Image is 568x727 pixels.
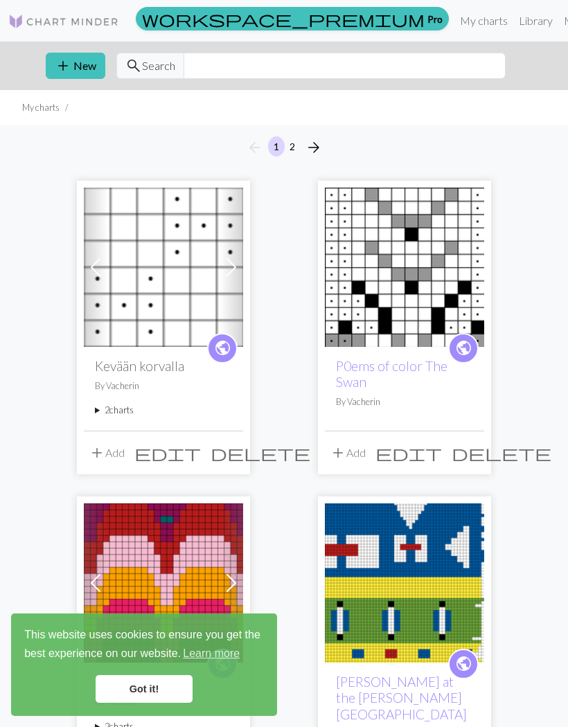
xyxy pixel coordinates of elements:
[207,333,238,363] a: public
[325,259,484,272] a: W/O increases
[455,334,472,362] i: public
[89,443,105,463] span: add
[181,643,242,664] a: learn more about cookies
[142,9,425,28] span: workspace_premium
[95,358,232,374] h2: Kevään korvalla
[284,136,301,156] button: 2
[305,139,322,156] i: Next
[241,136,328,159] nav: Page navigation
[455,650,472,678] i: public
[84,440,130,466] button: Add
[136,7,449,30] a: Pro
[325,575,484,588] a: Dakota Beadwork at the Bruce Museum
[11,613,277,716] div: cookieconsent
[134,443,201,463] span: edit
[84,503,243,663] img: Patons Wave Hat
[84,188,243,347] img: Kevään korvalla flipped
[455,653,472,674] span: public
[96,675,193,703] a: dismiss cookie message
[125,56,142,75] span: search
[325,188,484,347] img: W/O increases
[142,57,175,74] span: Search
[448,649,479,679] a: public
[455,337,472,359] span: public
[84,259,243,272] a: Kevään korvalla flipped
[8,13,119,30] img: Logo
[130,440,206,466] button: Edit
[448,333,479,363] a: public
[325,503,484,663] img: Dakota Beadwork at the Bruce Museum
[336,674,467,721] a: [PERSON_NAME] at the [PERSON_NAME][GEOGRAPHIC_DATA]
[134,445,201,461] i: Edit
[214,337,231,359] span: public
[336,395,473,409] p: By Vacherin
[84,575,243,588] a: Patons Wave Hat
[46,53,105,79] button: New
[336,358,447,390] a: P0ems of color The Swan
[211,443,310,463] span: delete
[454,7,513,35] a: My charts
[325,440,371,466] button: Add
[447,440,556,466] button: Delete
[95,379,232,393] p: By Vacherin
[300,136,328,159] button: Next
[371,440,447,466] button: Edit
[375,445,442,461] i: Edit
[206,440,315,466] button: Delete
[95,404,232,417] summary: 2charts
[305,138,322,157] span: arrow_forward
[375,443,442,463] span: edit
[330,443,346,463] span: add
[22,101,60,114] li: My charts
[268,136,285,156] button: 1
[55,56,71,75] span: add
[214,334,231,362] i: public
[513,7,558,35] a: Library
[24,627,264,664] span: This website uses cookies to ensure you get the best experience on our website.
[452,443,551,463] span: delete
